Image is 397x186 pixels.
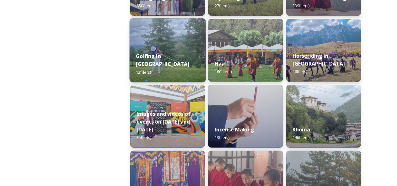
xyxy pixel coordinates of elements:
[137,3,153,8] span: 650 file(s)
[208,85,283,147] img: _SCH5631.jpg
[292,69,307,74] span: 16 file(s)
[137,110,190,133] strong: Images and videos of events on [DATE] and [DATE]
[208,19,283,82] img: Haa%2520Summer%2520Festival1.jpeg
[214,69,231,74] span: 160 file(s)
[214,3,229,8] span: 27 file(s)
[292,135,309,140] span: 146 file(s)
[292,52,345,67] strong: Horseriding in [GEOGRAPHIC_DATA]
[130,85,205,147] img: A%2520guest%2520with%2520new%2520signage%2520at%2520the%2520airport.jpeg
[286,85,361,147] img: Khoma%2520130723%2520by%2520Amp%2520Sripimanwat-7.jpg
[137,135,151,140] span: 35 file(s)
[136,52,189,67] strong: Golfing in [GEOGRAPHIC_DATA]
[292,126,310,133] strong: Khoma
[130,18,206,82] img: IMG_0877.jpeg
[286,19,361,82] img: Horseriding%2520in%2520Bhutan2.JPG
[214,60,224,67] strong: Haa
[292,3,309,8] span: 339 file(s)
[136,69,151,75] span: 12 file(s)
[214,126,254,133] strong: Incense Making
[214,135,229,140] span: 13 file(s)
